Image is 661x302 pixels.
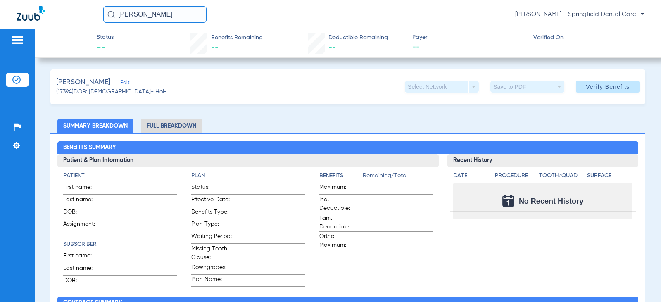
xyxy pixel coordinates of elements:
[17,6,45,21] img: Zuub Logo
[63,276,104,288] span: DOB:
[56,88,167,96] span: (17394) DOB: [DEMOGRAPHIC_DATA] - HoH
[191,232,232,243] span: Waiting Period:
[57,119,133,133] li: Summary Breakdown
[453,171,488,183] app-breakdown-title: Date
[533,33,647,42] span: Verified On
[141,119,202,133] li: Full Breakdown
[107,11,115,18] img: Search Icon
[519,197,583,205] span: No Recent History
[211,44,219,51] span: --
[533,43,542,52] span: --
[191,195,232,207] span: Effective Date:
[211,33,263,42] span: Benefits Remaining
[319,214,360,231] span: Fam. Deductible:
[97,42,114,54] span: --
[319,183,360,194] span: Maximum:
[103,6,207,23] input: Search for patients
[120,80,128,88] span: Edit
[539,171,584,180] h4: Tooth/Quad
[191,183,232,194] span: Status:
[191,275,232,286] span: Plan Name:
[191,208,232,219] span: Benefits Type:
[56,77,110,88] span: [PERSON_NAME]
[515,10,644,19] span: [PERSON_NAME] - Springfield Dental Care
[412,33,526,42] span: Payer
[576,81,640,93] button: Verify Benefits
[63,195,104,207] span: Last name:
[319,232,360,250] span: Ortho Maximum:
[495,171,536,183] app-breakdown-title: Procedure
[502,195,514,207] img: Calendar
[191,171,305,180] h4: Plan
[447,154,638,167] h3: Recent History
[191,245,232,262] span: Missing Tooth Clause:
[63,252,104,263] span: First name:
[63,171,177,180] h4: Patient
[63,264,104,275] span: Last name:
[63,220,104,231] span: Assignment:
[191,220,232,231] span: Plan Type:
[319,171,363,180] h4: Benefits
[495,171,536,180] h4: Procedure
[412,42,526,52] span: --
[63,240,177,249] h4: Subscriber
[191,263,232,274] span: Downgrades:
[57,154,439,167] h3: Patient & Plan Information
[586,83,630,90] span: Verify Benefits
[63,208,104,219] span: DOB:
[319,171,363,183] app-breakdown-title: Benefits
[587,171,632,180] h4: Surface
[11,35,24,45] img: hamburger-icon
[363,171,433,183] span: Remaining/Total
[328,44,336,51] span: --
[97,33,114,42] span: Status
[453,171,488,180] h4: Date
[57,141,638,155] h2: Benefits Summary
[328,33,388,42] span: Deductible Remaining
[63,183,104,194] span: First name:
[539,171,584,183] app-breakdown-title: Tooth/Quad
[319,195,360,213] span: Ind. Deductible:
[587,171,632,183] app-breakdown-title: Surface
